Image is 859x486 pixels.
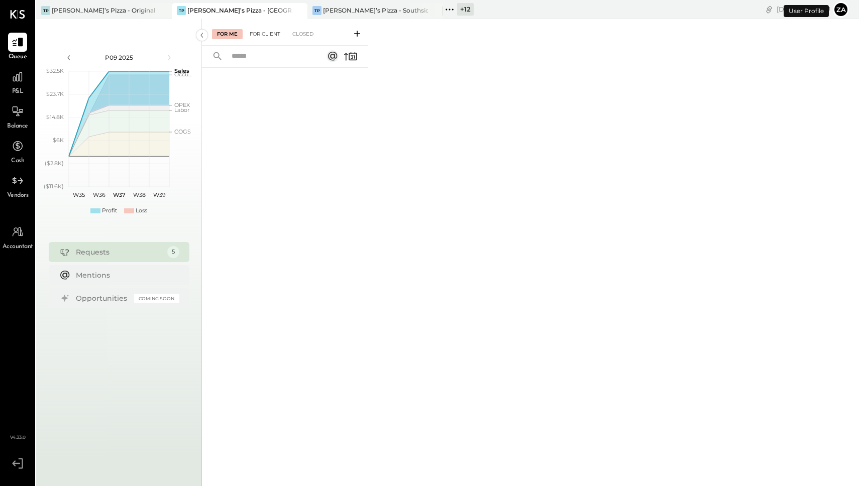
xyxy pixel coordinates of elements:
span: Queue [9,53,27,62]
span: Cash [11,157,24,166]
div: Profit [102,207,117,215]
text: $23.7K [46,90,64,97]
text: W35 [73,191,85,198]
div: [DATE] [777,5,830,14]
div: For Me [212,29,243,39]
div: Loss [136,207,147,215]
span: P&L [12,87,24,96]
div: [PERSON_NAME]’s Pizza - Original [52,6,155,15]
div: 5 [167,246,179,258]
text: W38 [133,191,145,198]
span: Vendors [7,191,29,200]
div: TP [177,6,186,15]
text: $32.5K [46,67,64,74]
text: Occu... [174,71,191,78]
div: + 12 [457,3,474,16]
span: Accountant [3,242,33,252]
div: Closed [287,29,318,39]
text: ($11.6K) [44,183,64,190]
text: W36 [92,191,105,198]
text: $14.8K [46,113,64,120]
div: For Client [245,29,285,39]
text: W37 [113,191,125,198]
button: Za [833,2,849,18]
div: copy link [764,4,774,15]
span: Balance [7,122,28,131]
a: Balance [1,102,35,131]
text: W39 [153,191,165,198]
div: Requests [76,247,162,257]
div: User Profile [784,5,829,17]
a: Queue [1,33,35,62]
text: OPEX [174,101,190,108]
a: P&L [1,67,35,96]
div: TP [41,6,50,15]
text: Labor [174,106,189,113]
div: [PERSON_NAME]’s Pizza - Southside [323,6,428,15]
text: COGS [174,128,191,135]
a: Cash [1,137,35,166]
div: TP [312,6,321,15]
div: P09 2025 [76,53,162,62]
div: Coming Soon [134,294,179,303]
text: Sales [174,67,189,74]
text: $6K [53,137,64,144]
div: [PERSON_NAME]’s Pizza - [GEOGRAPHIC_DATA] [187,6,292,15]
div: Opportunities [76,293,129,303]
a: Vendors [1,171,35,200]
text: ($2.8K) [45,160,64,167]
div: Mentions [76,270,174,280]
a: Accountant [1,222,35,252]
